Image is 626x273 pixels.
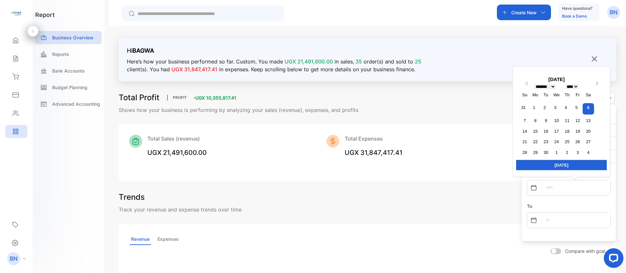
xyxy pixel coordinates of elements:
[52,51,69,58] p: Reports
[520,90,529,99] div: Su
[167,95,192,101] p: PROFIT
[562,14,587,19] a: Book a Demo
[520,137,529,146] div: Choose Sunday, September 21st, 2025
[345,149,402,157] span: UGX 31,847,417.41
[35,48,102,61] a: Reports
[52,101,100,107] p: Advanced Accounting
[415,58,421,65] span: 25
[511,9,537,16] p: Create New
[542,116,550,125] div: Choose Tuesday, September 9th, 2025
[129,135,142,148] img: Icon
[551,103,559,112] div: Choose Wednesday, September 3rd, 2025
[562,5,592,12] p: Have questions?
[552,127,561,136] div: Choose Wednesday, September 17th, 2025
[531,148,540,157] div: Choose Monday, September 29th, 2025
[52,67,85,74] p: Bank Accounts
[563,148,572,157] div: Choose Thursday, October 2nd, 2025
[552,116,561,125] div: Choose Wednesday, September 10th, 2025
[520,116,529,125] div: Choose Sunday, September 7th, 2025
[573,116,582,125] div: Choose Friday, September 12th, 2025
[119,191,145,203] h3: Trends
[119,92,159,103] h3: Total Profit
[345,135,402,143] p: Total Expenses
[584,90,593,99] div: Sa
[156,234,180,245] p: Expenses
[593,80,603,90] button: Next Month
[531,137,540,146] div: Choose Monday, September 22nd, 2025
[542,137,550,146] div: Choose Tuesday, September 23rd, 2025
[591,56,598,62] img: close
[193,95,236,101] span: -UGX 10,355,817.41
[563,116,572,125] div: Choose Thursday, September 11th, 2025
[552,137,561,146] div: Choose Wednesday, September 24th, 2025
[52,84,87,91] p: Budget Planning
[607,5,620,20] button: BN
[542,148,550,157] div: Choose Tuesday, September 30th, 2025
[52,34,94,41] p: Business Overview
[584,116,593,125] div: Choose Saturday, September 13th, 2025
[10,254,18,263] p: BN
[497,5,551,20] button: Create New
[171,66,217,73] span: UGX 31,847,417.41
[563,137,572,146] div: Choose Thursday, September 25th, 2025
[519,103,528,112] div: Choose Sunday, August 31st, 2025
[542,90,550,99] div: Tu
[563,90,572,99] div: Th
[599,246,626,273] iframe: LiveChat chat widget
[584,148,593,157] div: Choose Saturday, October 4th, 2025
[584,127,593,136] div: Choose Saturday, September 20th, 2025
[127,58,434,73] p: Here’s how your business performed so far. Custom , You made in sales, order(s) and sold to clien...
[147,149,207,157] span: UGX 21,491,600.00
[540,103,549,112] div: Choose Tuesday, September 2nd, 2025
[119,206,616,213] p: Track your revenue and expense trends over time
[610,8,618,17] p: BN
[35,64,102,77] a: Bank Accounts
[35,97,102,111] a: Advanced Accounting
[35,31,102,44] a: Business Overview
[516,160,607,170] div: [DATE]
[531,90,540,99] div: Mo
[573,137,582,146] div: Choose Friday, September 26th, 2025
[573,148,582,157] div: Choose Friday, October 3rd, 2025
[583,103,594,115] div: Choose Saturday, September 6th, 2025
[11,8,21,18] img: logo
[552,90,561,99] div: We
[147,135,207,143] p: Total Sales (revenue)
[531,116,540,125] div: Choose Monday, September 8th, 2025
[531,127,540,136] div: Choose Monday, September 15th, 2025
[552,148,561,157] div: Choose Wednesday, October 1st, 2025
[573,127,582,136] div: Choose Friday, September 19th, 2025
[518,102,595,157] div: month 2025-09
[520,127,529,136] div: Choose Sunday, September 14th, 2025
[521,80,531,90] button: Previous Month
[565,248,605,254] p: Compare with goal
[530,103,539,112] div: Choose Monday, September 1st, 2025
[527,203,532,209] label: To
[584,137,593,146] div: Choose Saturday, September 27th, 2025
[35,81,102,94] a: Budget Planning
[561,103,570,112] div: Choose Thursday, September 4th, 2025
[326,135,339,148] img: Icon
[130,234,151,245] p: Revenue
[285,58,333,65] span: UGX 21,491,600.00
[354,58,362,65] span: 35
[572,103,581,112] div: Choose Friday, September 5th, 2025
[119,106,616,114] p: Shows how your business is performing by analyzing your sales (revenue), expenses, and profits
[516,76,597,83] div: [DATE]
[127,46,440,55] p: Hi
[573,90,582,99] div: Fr
[563,127,572,136] div: Choose Thursday, September 18th, 2025
[132,47,154,54] strong: BAGWA
[520,148,529,157] div: Choose Sunday, September 28th, 2025
[35,10,55,19] h1: report
[542,127,550,136] div: Choose Tuesday, September 16th, 2025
